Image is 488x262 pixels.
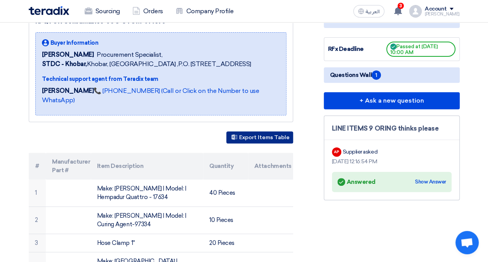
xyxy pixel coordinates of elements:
img: profile_test.png [409,5,422,17]
a: Sourcing [78,3,126,20]
div: AP [332,147,341,157]
th: # [29,153,46,180]
td: Hose Clamp 1'' [91,234,203,252]
td: 10 Pieces [203,206,248,234]
span: 3 [398,3,404,9]
th: Quantity [203,153,248,180]
span: 1 [372,70,381,80]
button: + Ask a new question [324,92,460,109]
th: Manufacturer Part # [46,153,91,180]
div: Account [425,6,447,12]
div: LINE ITEMS 9 ORING thinks please [332,124,452,134]
td: 20 Pieces [203,234,248,252]
a: 📞 [PHONE_NUMBER] (Call or Click on the Number to use WhatsApp) [42,87,259,104]
strong: [PERSON_NAME] [42,87,94,94]
div: Technical support agent from Teradix team [42,75,280,83]
span: Questions Wall [330,70,381,80]
td: 2 [29,206,46,234]
div: Supplier asked [343,148,377,156]
div: Answered [337,176,375,187]
img: Teradix logo [29,6,69,15]
th: Attachments [248,153,293,180]
a: Orders [126,3,169,20]
th: Item Description [91,153,203,180]
td: Make: [PERSON_NAME] | Model: | Curing Agent-97334 [91,206,203,234]
td: 3 [29,234,46,252]
td: 40 Pieces [203,180,248,207]
td: Make: [PERSON_NAME] | Model: | Hempadur Quattro - 17634 [91,180,203,207]
span: Procurement Specialist, [97,50,162,59]
a: Company Profile [169,3,240,20]
td: 1 [29,180,46,207]
div: Show Answer [415,178,446,186]
button: Export Items Table [226,131,293,143]
span: Passed at [DATE] 10:00 AM [386,42,455,57]
div: [PERSON_NAME] [425,12,460,16]
span: Khobar, [GEOGRAPHIC_DATA] ,P.O. [STREET_ADDRESS] [42,59,251,69]
div: RFx Deadline [328,45,386,54]
div: [DATE] 12:16:54 PM [332,157,452,166]
span: [PERSON_NAME] [42,50,94,59]
span: Buyer Information [50,39,99,47]
button: العربية [353,5,384,17]
span: العربية [366,9,380,14]
div: Open chat [455,231,479,254]
b: STDC - Khobar, [42,60,87,68]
